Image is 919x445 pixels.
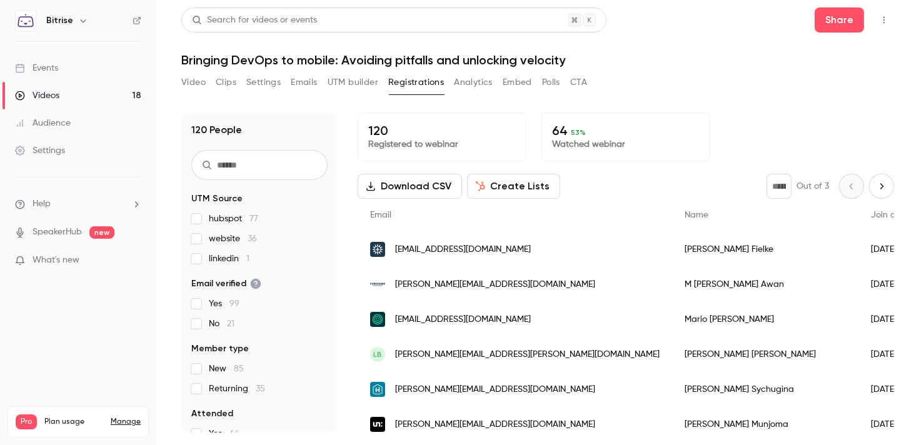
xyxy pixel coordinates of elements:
[15,197,141,211] li: help-dropdown-opener
[467,174,560,199] button: Create Lists
[454,72,493,92] button: Analytics
[191,277,261,290] span: Email verified
[672,337,858,372] div: [PERSON_NAME] [PERSON_NAME]
[44,417,103,427] span: Plan usage
[126,255,141,266] iframe: Noticeable Trigger
[328,72,378,92] button: UTM builder
[395,278,595,291] span: [PERSON_NAME][EMAIL_ADDRESS][DOMAIN_NAME]
[16,414,37,429] span: Pro
[229,429,239,438] span: 64
[16,11,36,31] img: Bitrise
[209,232,257,245] span: website
[291,72,317,92] button: Emails
[111,417,141,427] a: Manage
[227,319,234,328] span: 21
[33,197,51,211] span: Help
[672,372,858,407] div: [PERSON_NAME] Sychugina
[815,7,864,32] button: Share
[46,14,73,27] h6: Bitrise
[15,62,58,74] div: Events
[15,89,59,102] div: Videos
[191,192,243,205] span: UTM Source
[869,174,894,199] button: Next page
[571,128,586,137] span: 53 %
[89,226,114,239] span: new
[191,122,242,137] h1: 120 People
[395,418,595,431] span: [PERSON_NAME][EMAIL_ADDRESS][DOMAIN_NAME]
[685,211,708,219] span: Name
[395,243,531,256] span: [EMAIL_ADDRESS][DOMAIN_NAME]
[370,382,385,397] img: holidu.com
[358,174,462,199] button: Download CSV
[209,427,239,440] span: Yes
[552,123,700,138] p: 64
[370,282,385,287] img: forsvarer.no
[874,10,894,30] button: Top Bar Actions
[368,123,516,138] p: 120
[191,407,233,420] span: Attended
[209,362,244,375] span: New
[672,232,858,267] div: [PERSON_NAME] Fielke
[249,214,258,223] span: 77
[246,72,281,92] button: Settings
[33,226,82,239] a: SpeakerHub
[256,384,265,393] span: 35
[672,302,858,337] div: Mario [PERSON_NAME]
[33,254,79,267] span: What's new
[395,383,595,396] span: [PERSON_NAME][EMAIL_ADDRESS][DOMAIN_NAME]
[216,72,236,92] button: Clips
[209,212,258,225] span: hubspot
[229,299,239,308] span: 99
[246,254,249,263] span: 1
[388,72,444,92] button: Registrations
[248,234,257,243] span: 36
[181,52,894,67] h1: Bringing DevOps to mobile: Avoiding pitfalls and unlocking velocity
[395,348,660,361] span: [PERSON_NAME][EMAIL_ADDRESS][PERSON_NAME][DOMAIN_NAME]
[370,417,385,432] img: unhurd.co.uk
[672,407,858,442] div: [PERSON_NAME] Munjoma
[672,267,858,302] div: M [PERSON_NAME] Awan
[796,180,829,192] p: Out of 3
[15,117,71,129] div: Audience
[542,72,560,92] button: Polls
[370,242,385,257] img: foreflight.com
[209,317,234,330] span: No
[368,138,516,151] p: Registered to webinar
[395,313,531,326] span: [EMAIL_ADDRESS][DOMAIN_NAME]
[15,144,65,157] div: Settings
[871,211,910,219] span: Join date
[370,211,391,219] span: Email
[370,312,385,327] img: koombea.com
[191,342,249,355] span: Member type
[209,252,249,265] span: linkedin
[209,382,265,395] span: Returning
[181,72,206,92] button: Video
[503,72,532,92] button: Embed
[209,297,239,310] span: Yes
[552,138,700,151] p: Watched webinar
[570,72,587,92] button: CTA
[234,364,244,373] span: 85
[373,349,382,360] span: LB
[192,14,317,27] div: Search for videos or events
